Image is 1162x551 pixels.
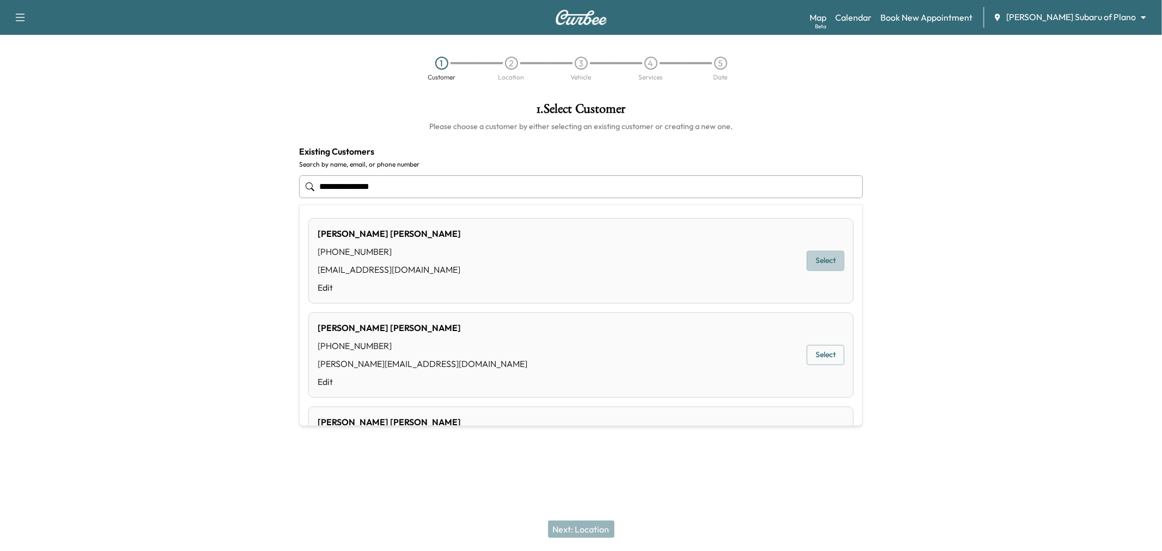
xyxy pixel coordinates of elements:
h1: 1 . Select Customer [299,102,863,121]
div: [EMAIL_ADDRESS][DOMAIN_NAME] [318,264,461,277]
div: 2 [505,57,518,70]
div: Date [714,74,728,81]
a: Book New Appointment [880,11,972,24]
div: Location [498,74,525,81]
div: [PHONE_NUMBER] [318,246,461,259]
a: Edit [318,376,527,389]
label: Search by name, email, or phone number [299,160,863,169]
h4: Existing Customers [299,145,863,158]
div: 5 [714,57,727,70]
div: [PERSON_NAME] [PERSON_NAME] [318,322,527,335]
a: Calendar [835,11,872,24]
div: 1 [435,57,448,70]
a: MapBeta [810,11,826,24]
button: Select [807,345,844,365]
span: [PERSON_NAME] Subaru of Plano [1006,11,1136,23]
h6: Please choose a customer by either selecting an existing customer or creating a new one. [299,121,863,132]
div: Vehicle [571,74,592,81]
img: Curbee Logo [555,10,607,25]
a: Edit [318,281,461,295]
div: [PERSON_NAME] [PERSON_NAME] [318,228,461,241]
div: Beta [815,22,826,30]
button: Select [807,251,844,271]
div: [PHONE_NUMBER] [318,340,527,353]
div: 3 [575,57,588,70]
div: 4 [644,57,658,70]
div: [PERSON_NAME][EMAIL_ADDRESS][DOMAIN_NAME] [318,358,527,371]
div: Customer [428,74,455,81]
div: [PERSON_NAME] [PERSON_NAME] [318,416,461,429]
div: Services [639,74,663,81]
